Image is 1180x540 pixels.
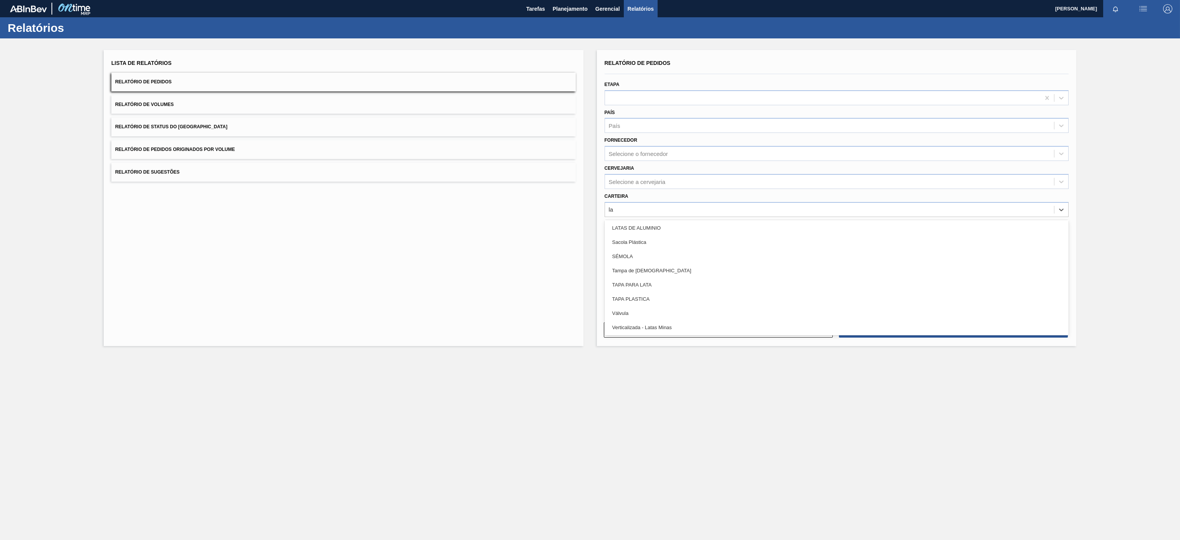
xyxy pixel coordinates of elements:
label: Etapa [605,82,620,87]
label: País [605,110,615,115]
div: TAPA PLASTICA [605,292,1069,306]
button: Relatório de Volumes [111,95,576,114]
h1: Relatórios [8,23,144,32]
img: TNhmsLtSVTkK8tSr43FrP2fwEKptu5GPRR3wAAAABJRU5ErkJggg== [10,5,47,12]
div: Verticalizada - Latas Minas [605,320,1069,335]
div: Sacola Plástica [605,235,1069,249]
span: Relatório de Sugestões [115,169,180,175]
span: Relatório de Pedidos Originados por Volume [115,147,235,152]
div: Selecione o fornecedor [609,151,668,157]
img: Logout [1163,4,1172,13]
div: Tampa de [DEMOGRAPHIC_DATA] [605,263,1069,278]
button: Relatório de Pedidos [111,73,576,91]
span: Lista de Relatórios [111,60,172,66]
div: Válvula [605,306,1069,320]
img: userActions [1139,4,1148,13]
div: TAPA PARA LATA [605,278,1069,292]
span: Relatório de Pedidos [115,79,172,84]
span: Tarefas [526,4,545,13]
span: Gerencial [595,4,620,13]
div: Selecione a cervejaria [609,178,666,185]
div: SÉMOLA [605,249,1069,263]
button: Relatório de Status do [GEOGRAPHIC_DATA] [111,118,576,136]
span: Relatórios [628,4,654,13]
button: Relatório de Pedidos Originados por Volume [111,140,576,159]
span: Relatório de Status do [GEOGRAPHIC_DATA] [115,124,227,129]
span: Planejamento [553,4,588,13]
label: Cervejaria [605,166,634,171]
span: Relatório de Volumes [115,102,174,107]
label: Fornecedor [605,137,637,143]
label: Carteira [605,194,628,199]
div: País [609,123,620,129]
button: Notificações [1103,3,1128,14]
span: Relatório de Pedidos [605,60,671,66]
div: LATAS DE ALUMINIO [605,221,1069,235]
button: Limpar [604,322,833,338]
button: Relatório de Sugestões [111,163,576,182]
